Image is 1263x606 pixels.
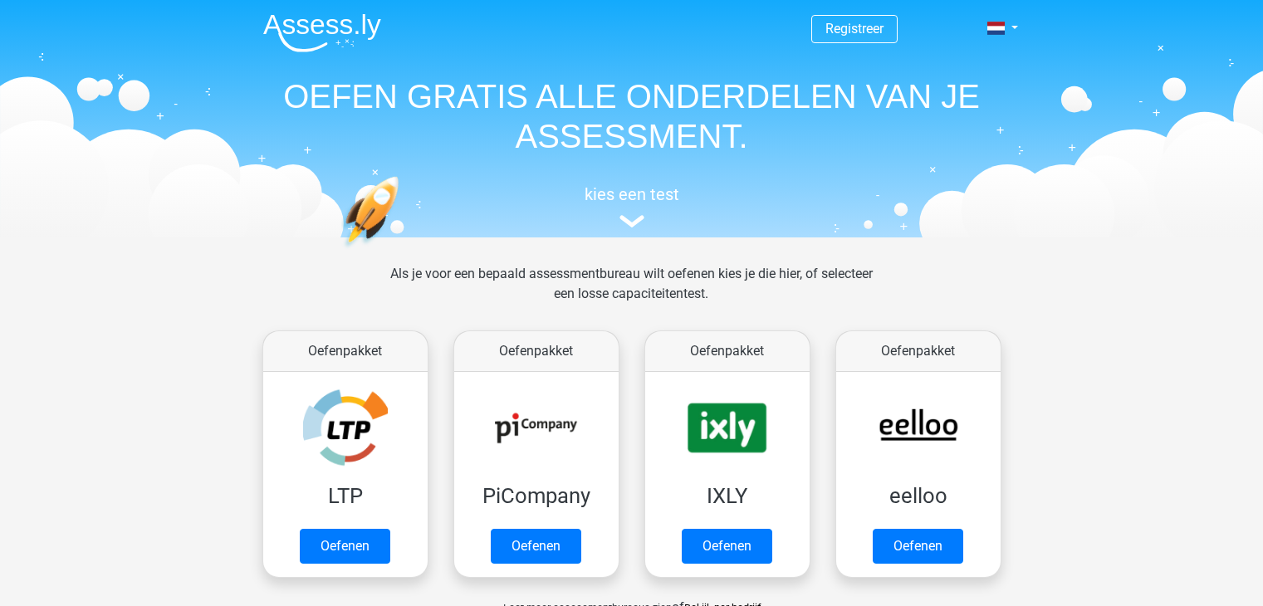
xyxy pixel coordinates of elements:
a: Oefenen [300,529,390,564]
a: Oefenen [682,529,772,564]
a: Oefenen [873,529,963,564]
img: oefenen [341,176,463,326]
h1: OEFEN GRATIS ALLE ONDERDELEN VAN JE ASSESSMENT. [250,76,1014,156]
div: Als je voor een bepaald assessmentbureau wilt oefenen kies je die hier, of selecteer een losse ca... [377,264,886,324]
img: Assessly [263,13,381,52]
a: Registreer [825,21,884,37]
a: kies een test [250,184,1014,228]
h5: kies een test [250,184,1014,204]
img: assessment [619,215,644,227]
a: Oefenen [491,529,581,564]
